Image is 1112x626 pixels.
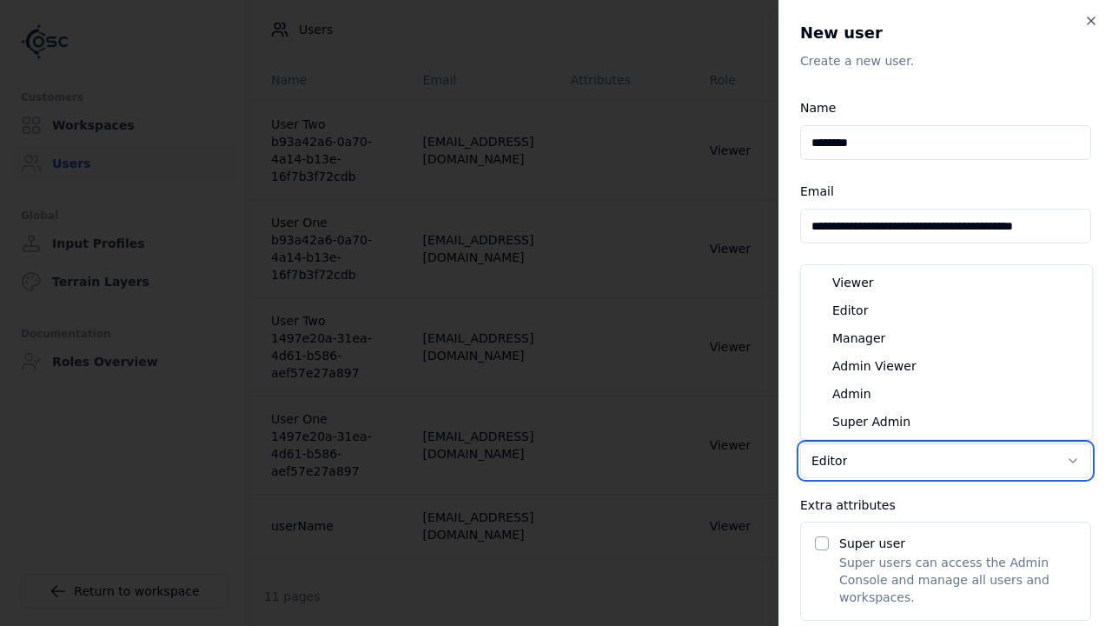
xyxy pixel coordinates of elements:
[832,385,871,403] span: Admin
[832,330,885,347] span: Manager
[832,357,917,375] span: Admin Viewer
[832,413,910,430] span: Super Admin
[832,302,868,319] span: Editor
[832,274,874,291] span: Viewer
